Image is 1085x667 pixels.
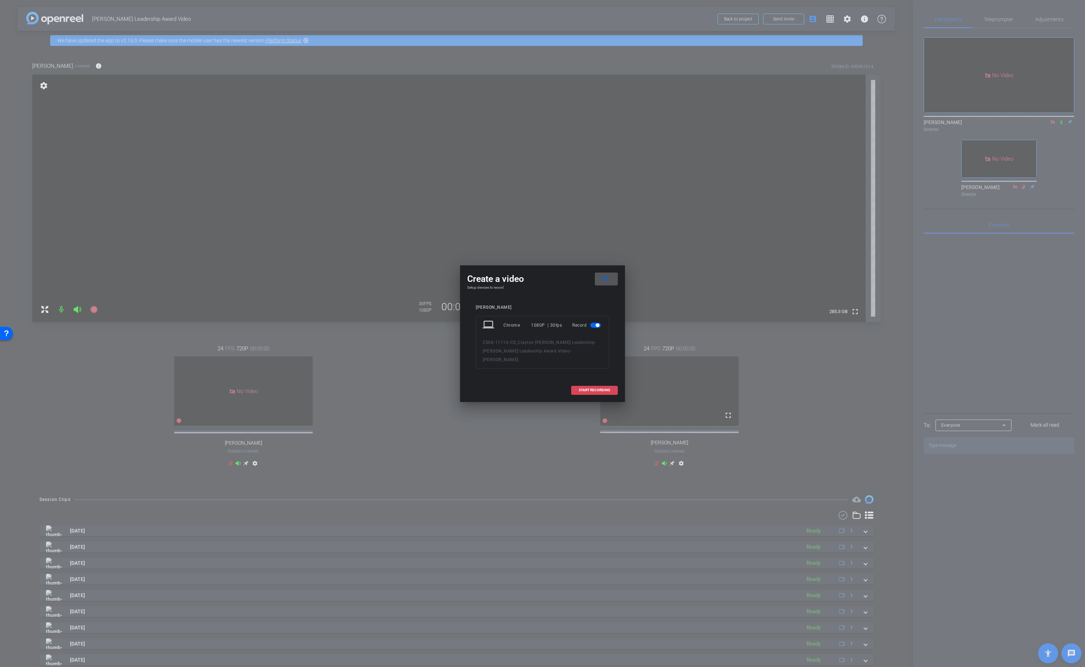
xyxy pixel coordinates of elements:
h4: Setup devices to record [467,285,618,290]
span: [PERSON_NAME] [483,357,518,362]
div: Record [572,319,602,332]
span: - [594,340,596,345]
button: START RECORDING [571,386,618,395]
span: [PERSON_NAME] Leadership Award Video [483,349,570,354]
div: Create a video [467,273,618,285]
mat-icon: close [601,274,610,283]
div: [PERSON_NAME] [476,305,609,310]
span: - [570,349,572,354]
div: Chrome [503,319,531,332]
mat-icon: laptop [483,319,496,332]
span: 2508-11116-CS_Clayton [PERSON_NAME] Leadership [483,340,594,345]
span: START RECORDING [579,388,610,392]
div: 1080P | 30fps [531,319,562,332]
